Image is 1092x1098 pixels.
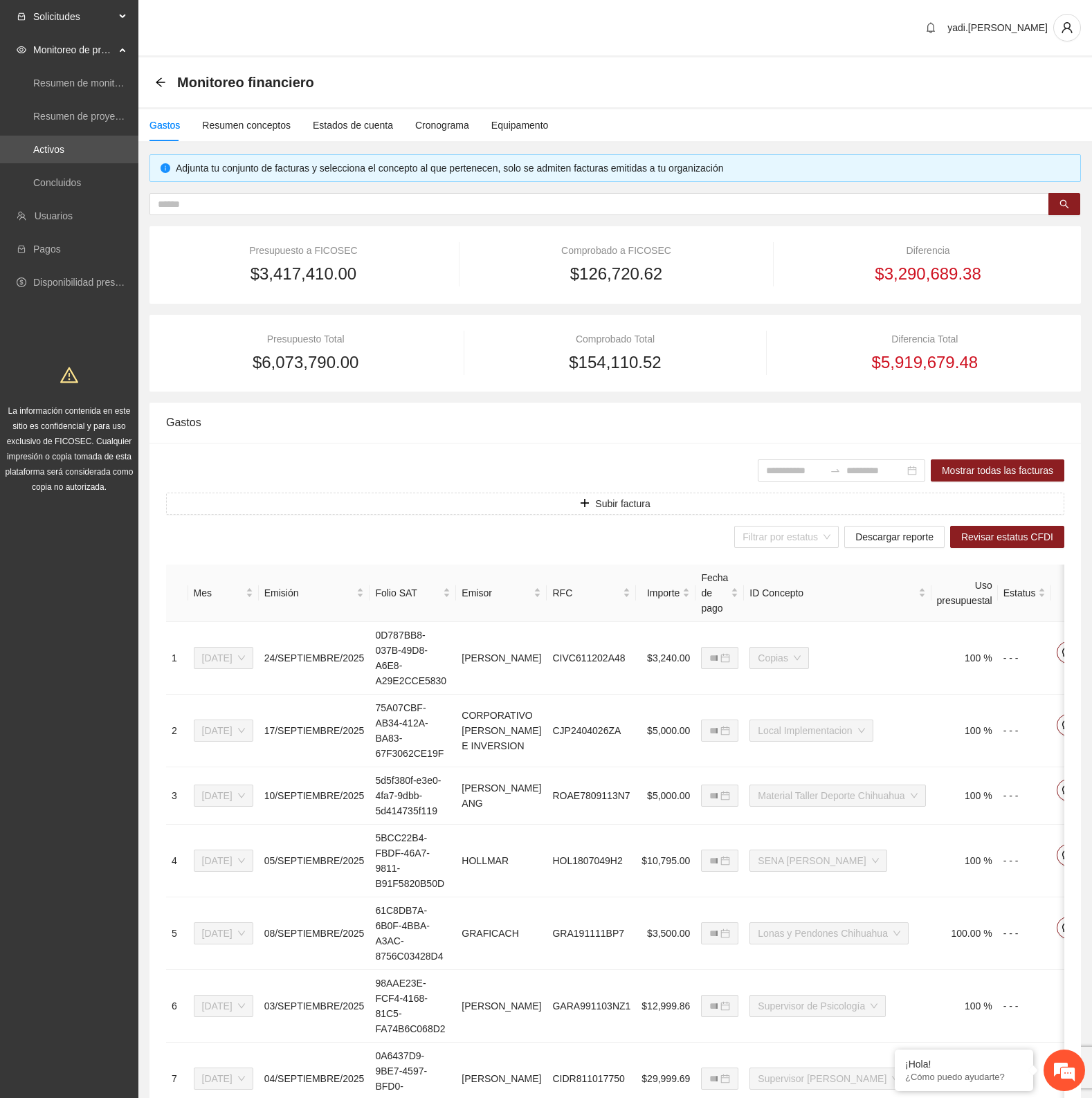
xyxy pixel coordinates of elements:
[792,243,1064,258] div: Diferencia
[830,465,841,476] span: to
[758,720,864,741] span: Local Implementacion
[595,496,650,511] span: Subir factura
[6,406,134,492] span: La información contenida en este sitio es confidencial y para uso exclusivo de FICOSEC. Cualquier...
[259,897,370,970] td: 08/SEPTIEMBRE/2025
[456,767,547,825] td: [PERSON_NAME] ANG
[313,118,393,133] div: Estados de cuenta
[758,648,801,668] span: Copias
[758,923,900,944] span: Lonas y Pendones Chihuahua
[188,565,259,622] th: Mes
[202,118,291,133] div: Resumen conceptos
[456,825,547,897] td: HOLLMAR
[872,349,978,376] span: $5,919,679.48
[998,825,1052,897] td: - - -
[166,622,188,695] td: 1
[456,565,547,622] th: Emisor
[1057,647,1078,658] span: comment
[547,565,636,622] th: RFC
[202,648,245,668] span: Septiembre 2025
[415,118,469,133] div: Cronograma
[259,565,370,622] th: Emisión
[33,111,181,122] a: Resumen de proyectos aprobados
[478,243,754,258] div: Comprobado a FICOSEC
[166,403,1064,442] div: Gastos
[33,144,64,155] a: Activos
[998,622,1052,695] td: - - -
[931,565,998,622] th: Uso presupuestal
[491,118,549,133] div: Equipamento
[370,695,456,767] td: 75A07CBF-AB34-412A-BA83-67F3062CE19F
[202,785,245,806] span: Septiembre 2025
[744,565,931,622] th: ID Concepto
[166,493,1064,515] button: plusSubir factura
[758,850,878,871] span: SENA Aquiles Serdán
[166,825,188,897] td: 4
[931,970,998,1043] td: 100 %
[552,585,620,601] span: RFC
[1057,850,1078,861] span: comment
[202,1068,245,1089] span: Agosto 2025
[1057,917,1079,939] button: comment
[456,622,547,695] td: [PERSON_NAME]
[569,349,661,376] span: $154,110.52
[961,529,1053,545] span: Revisar estatus CFDI
[942,463,1053,478] span: Mostrar todas las facturas
[998,767,1052,825] td: - - -
[17,45,26,55] span: eye
[547,767,636,825] td: ROAE7809113N7
[931,825,998,897] td: 100 %
[253,349,358,376] span: $6,073,790.00
[259,767,370,825] td: 10/SEPTIEMBRE/2025
[259,695,370,767] td: 17/SEPTIEMBRE/2025
[259,970,370,1043] td: 03/SEPTIEMBRE/2025
[1057,779,1079,801] button: comment
[1057,785,1078,796] span: comment
[998,565,1052,622] th: Estatus
[35,210,73,221] a: Usuarios
[758,1068,899,1089] span: Supervisor Cuauhtémoc
[194,585,243,601] span: Mes
[375,585,440,601] span: Folio SAT
[701,570,728,616] span: Fecha de pago
[905,1059,1023,1070] div: ¡Hola!
[547,695,636,767] td: CJP2404026ZA
[33,244,61,255] a: Pagos
[202,850,245,871] span: Septiembre 2025
[60,366,78,384] span: warning
[370,767,456,825] td: 5d5f380f-e3e0-4fa7-9dbb-5d414735f119
[920,22,941,33] span: bell
[547,897,636,970] td: GRA191111BP7
[370,825,456,897] td: 5BCC22B4-FBDF-46A7-9811-B91F5820B50D
[1054,21,1080,34] span: user
[264,585,354,601] span: Emisión
[1048,193,1080,215] button: search
[370,897,456,970] td: 61C8DB7A-6B0F-4BBA-A3AC-8756C03428D4
[456,695,547,767] td: CORPORATIVO [PERSON_NAME] E INVERSION
[202,720,245,741] span: Septiembre 2025
[636,565,695,622] th: Importe
[462,585,531,601] span: Emisor
[547,622,636,695] td: CIVC611202A48
[202,923,245,944] span: Septiembre 2025
[166,897,188,970] td: 5
[844,526,945,548] button: Descargar reporte
[1057,922,1078,933] span: comment
[370,970,456,1043] td: 98AAE23E-FCF4-4168-81C5-FA74B6C068D2
[177,71,314,93] span: Monitoreo financiero
[931,695,998,767] td: 100 %
[33,36,115,64] span: Monitoreo de proyectos
[259,622,370,695] td: 24/SEPTIEMBRE/2025
[695,565,744,622] th: Fecha de pago
[875,261,981,287] span: $3,290,689.38
[456,970,547,1043] td: [PERSON_NAME]
[1059,199,1069,210] span: search
[166,331,445,347] div: Presupuesto Total
[370,622,456,695] td: 0D787BB8-037B-49D8-A6E8-A29E2CCE5830
[947,22,1048,33] span: yadi.[PERSON_NAME]
[259,825,370,897] td: 05/SEPTIEMBRE/2025
[161,163,170,173] span: info-circle
[251,261,356,287] span: $3,417,410.00
[758,785,917,806] span: Material Taller Deporte Chihuahua
[1057,714,1079,736] button: comment
[1003,585,1036,601] span: Estatus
